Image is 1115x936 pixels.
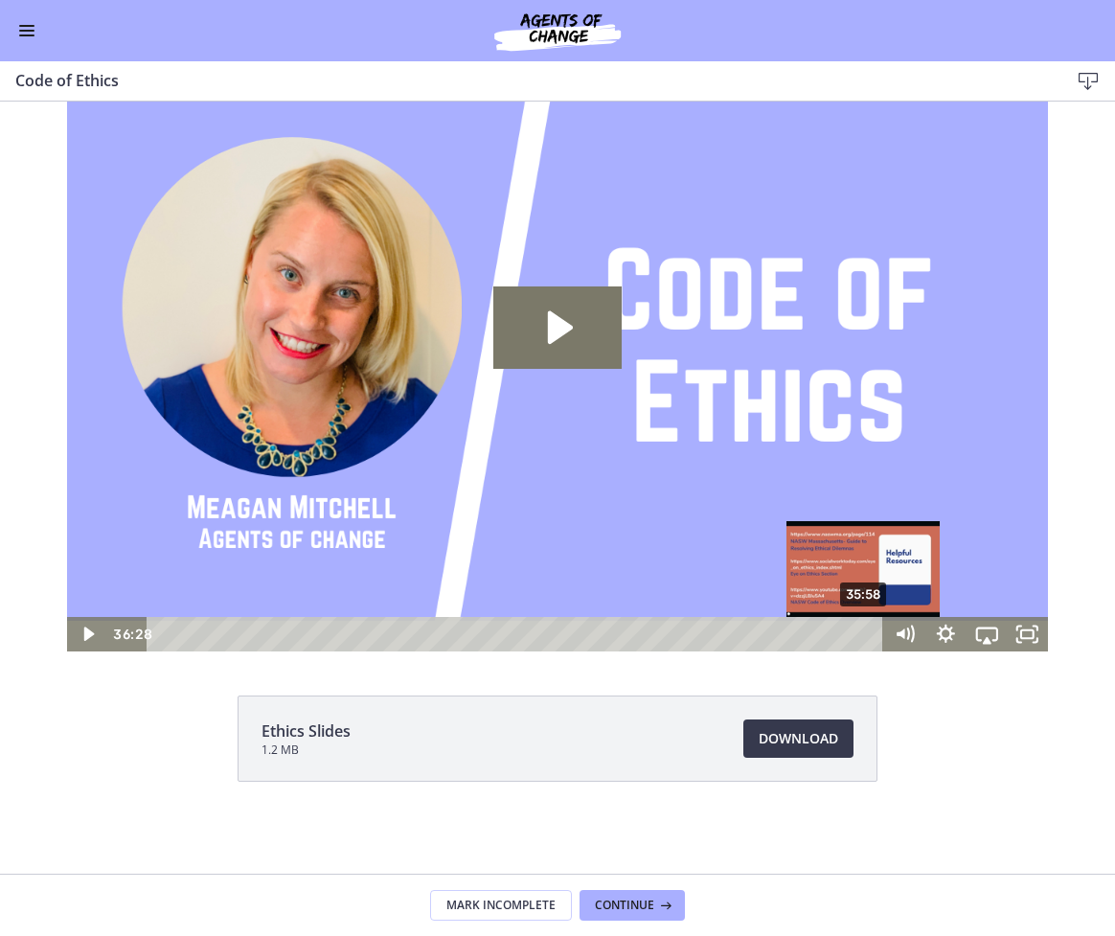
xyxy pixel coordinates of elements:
button: Fullscreen [1007,579,1048,613]
span: Continue [595,898,654,913]
button: Enable menu [15,19,38,42]
div: Playbar [162,579,874,613]
button: Continue [580,890,685,921]
span: Ethics Slides [262,719,351,742]
button: Airplay [967,579,1008,613]
a: Download [743,719,853,758]
button: Mark Incomplete [430,890,572,921]
button: Play Video: cbe64g9t4o1cl02sihb0.mp4 [493,248,621,330]
span: Download [759,727,838,750]
h3: Code of Ethics [15,69,1038,92]
button: Play Video [67,579,108,613]
img: Agents of Change Social Work Test Prep [443,8,672,54]
span: Mark Incomplete [446,898,556,913]
button: Show settings menu [925,579,967,613]
button: Mute [884,579,925,613]
span: 1.2 MB [262,742,351,758]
